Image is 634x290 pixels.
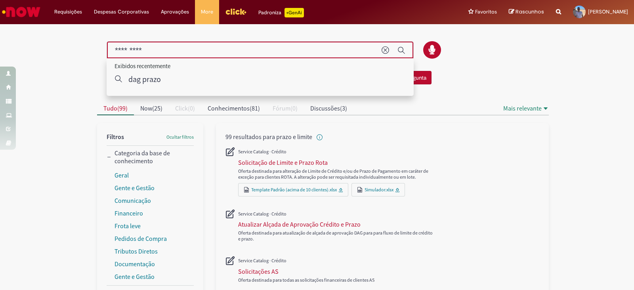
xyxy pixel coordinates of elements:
span: [PERSON_NAME] [588,8,628,15]
span: Requisições [54,8,82,16]
span: Aprovações [161,8,189,16]
span: Despesas Corporativas [94,8,149,16]
a: Rascunhos [509,8,544,16]
p: +GenAi [285,8,304,17]
img: ServiceNow [1,4,42,20]
div: Padroniza [258,8,304,17]
span: Rascunhos [516,8,544,15]
span: Favoritos [475,8,497,16]
img: click_logo_yellow_360x200.png [225,6,246,17]
span: More [201,8,213,16]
